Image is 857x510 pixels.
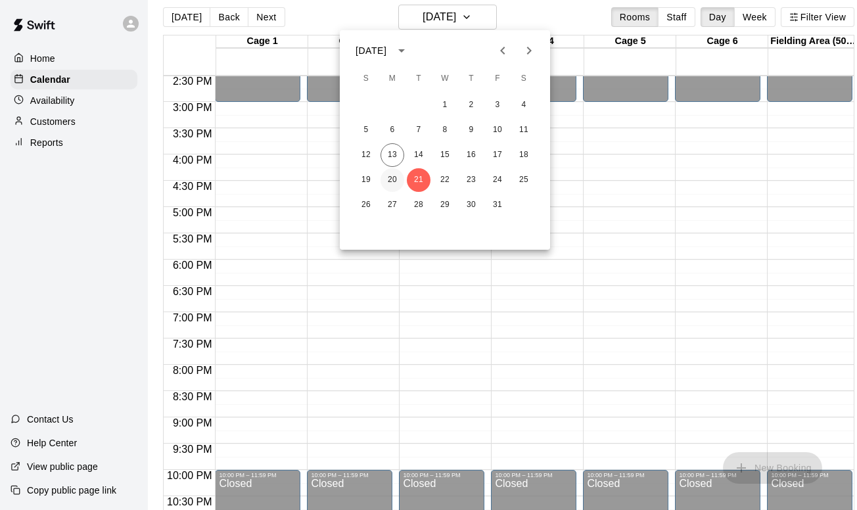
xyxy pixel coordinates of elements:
[459,168,483,192] button: 23
[381,193,404,217] button: 27
[433,168,457,192] button: 22
[407,143,430,167] button: 14
[486,168,509,192] button: 24
[459,93,483,117] button: 2
[486,143,509,167] button: 17
[459,66,483,92] span: Thursday
[486,118,509,142] button: 10
[486,193,509,217] button: 31
[512,118,536,142] button: 11
[381,143,404,167] button: 13
[407,193,430,217] button: 28
[407,66,430,92] span: Tuesday
[512,93,536,117] button: 4
[354,193,378,217] button: 26
[407,118,430,142] button: 7
[433,143,457,167] button: 15
[459,193,483,217] button: 30
[381,66,404,92] span: Monday
[390,39,413,62] button: calendar view is open, switch to year view
[512,168,536,192] button: 25
[433,93,457,117] button: 1
[407,168,430,192] button: 21
[516,37,542,64] button: Next month
[433,66,457,92] span: Wednesday
[512,143,536,167] button: 18
[354,66,378,92] span: Sunday
[354,118,378,142] button: 5
[490,37,516,64] button: Previous month
[433,118,457,142] button: 8
[381,118,404,142] button: 6
[459,118,483,142] button: 9
[354,168,378,192] button: 19
[486,66,509,92] span: Friday
[512,66,536,92] span: Saturday
[381,168,404,192] button: 20
[486,93,509,117] button: 3
[356,44,386,58] div: [DATE]
[459,143,483,167] button: 16
[354,143,378,167] button: 12
[433,193,457,217] button: 29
